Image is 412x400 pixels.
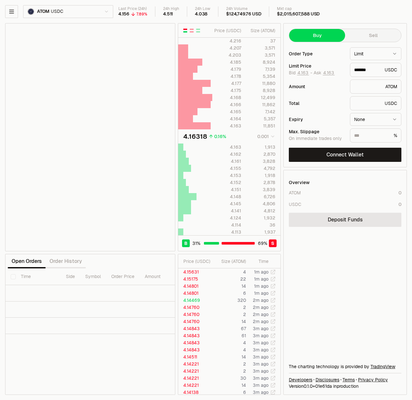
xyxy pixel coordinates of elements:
[184,240,188,247] span: B
[247,87,275,94] div: 8,928
[254,290,269,296] time: 1m ago
[214,339,246,346] td: 4
[178,297,214,304] td: 4.14469
[178,311,214,318] td: 4.14760
[247,179,275,186] div: 2,878
[178,382,214,389] td: 4.14221
[255,133,275,140] button: 0.001
[398,201,401,208] div: 0
[289,383,401,389] div: Version 0.1.0 + in production
[247,123,275,129] div: 11,851
[289,29,345,42] button: Buy
[247,200,275,207] div: 4,806
[106,268,140,285] th: Order Price
[253,368,269,374] time: 3m ago
[350,96,401,110] div: USDC
[247,27,275,34] div: Size ( ATOM )
[258,240,267,247] span: 69 %
[213,165,241,172] div: 4.155
[213,80,241,87] div: 4.177
[214,382,246,389] td: 14
[247,193,275,200] div: 6,726
[213,116,241,122] div: 4.164
[247,222,275,228] div: 36
[178,346,214,353] td: 4.14843
[213,208,241,214] div: 4.141
[163,11,173,17] div: 4.511
[253,354,269,360] time: 3m ago
[80,268,106,285] th: Symbol
[178,332,214,339] td: 4.14843
[253,333,269,339] time: 3m ago
[178,367,214,375] td: 4.14221
[214,304,246,311] td: 2
[297,70,309,75] button: 4.163
[213,193,241,200] div: 4.148
[289,70,312,76] span: Bid -
[213,222,241,228] div: 4.114
[214,283,246,290] td: 14
[247,116,275,122] div: 5,357
[183,28,188,33] button: Show Buy and Sell Orders
[213,144,241,150] div: 4.163
[213,66,241,72] div: 4.179
[8,255,46,268] button: Open Orders
[254,276,269,282] time: 1m ago
[189,28,194,33] button: Show Sell Orders Only
[178,290,214,297] td: 4.14801
[214,375,246,382] td: 30
[253,340,269,346] time: 3m ago
[253,389,269,395] time: 3m ago
[247,229,275,235] div: 1,937
[214,325,246,332] td: 67
[213,158,241,164] div: 4.161
[214,389,246,396] td: 6
[213,179,241,186] div: 4.152
[213,38,241,44] div: 4.216
[371,364,395,369] a: TradingView
[247,186,275,193] div: 3,839
[316,377,339,383] a: Disclosures
[178,318,214,325] td: 4.14760
[178,375,214,382] td: 4.14221
[247,45,275,51] div: 3,571
[213,123,241,129] div: 4.163
[350,47,401,60] button: Limit
[214,318,246,325] td: 14
[398,190,401,196] div: 0
[247,172,275,179] div: 1,918
[247,144,275,150] div: 1,913
[247,66,275,72] div: 7,139
[247,215,275,221] div: 1,932
[195,6,210,11] div: 24h Low
[178,389,214,396] td: 4.14138
[178,360,214,367] td: 4.14221
[253,297,269,303] time: 2m ago
[289,190,301,196] div: ATOM
[289,84,345,89] div: Amount
[271,240,274,247] span: S
[213,59,241,65] div: 4.185
[214,360,246,367] td: 2
[289,101,345,106] div: Total
[289,201,301,208] div: USDC
[253,361,269,367] time: 3m ago
[196,28,201,33] button: Show Buy Orders Only
[163,6,179,11] div: 24h High
[214,268,246,275] td: 4
[28,9,34,14] img: ATOM Logo
[253,375,269,381] time: 3m ago
[195,11,207,17] div: 4.038
[140,268,188,285] th: Amount
[214,290,246,297] td: 6
[213,73,241,79] div: 4.178
[350,113,401,126] button: None
[289,377,312,383] a: Developers
[247,151,275,157] div: 2,870
[289,363,401,370] div: The charting technology is provided by
[315,383,332,389] span: 01e61daf88515c477b37a0f01dd243adb311fd67
[37,9,50,14] span: ATOM
[213,87,241,94] div: 4.175
[118,11,129,17] div: 4.156
[118,6,147,11] div: Last Price (24h)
